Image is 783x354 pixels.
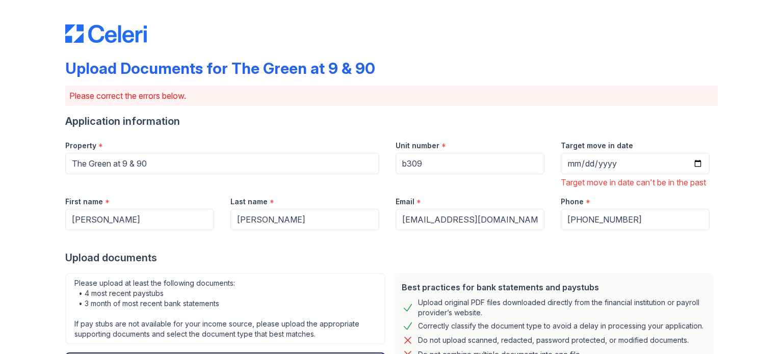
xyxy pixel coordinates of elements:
[396,141,439,151] label: Unit number
[561,141,633,151] label: Target move in date
[230,197,268,207] label: Last name
[65,114,718,128] div: Application information
[65,24,147,43] img: CE_Logo_Blue-a8612792a0a2168367f1c8372b55b34899dd931a85d93a1a3d3e32e68fde9ad4.png
[69,90,714,102] p: Please correct the errors below.
[418,297,706,318] div: Upload original PDF files downloaded directly from the financial institution or payroll provider’...
[65,59,375,77] div: Upload Documents for The Green at 9 & 90
[402,281,706,293] div: Best practices for bank statements and paystubs
[418,320,703,332] div: Correctly classify the document type to avoid a delay in processing your application.
[65,273,385,344] div: Please upload at least the following documents: • 4 most recent paystubs • 3 month of most recent...
[65,251,718,265] div: Upload documents
[561,197,584,207] label: Phone
[396,197,414,207] label: Email
[418,334,689,346] div: Do not upload scanned, redacted, password protected, or modified documents.
[65,197,103,207] label: First name
[65,141,96,151] label: Property
[561,176,710,188] div: Target move in date can't be in the past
